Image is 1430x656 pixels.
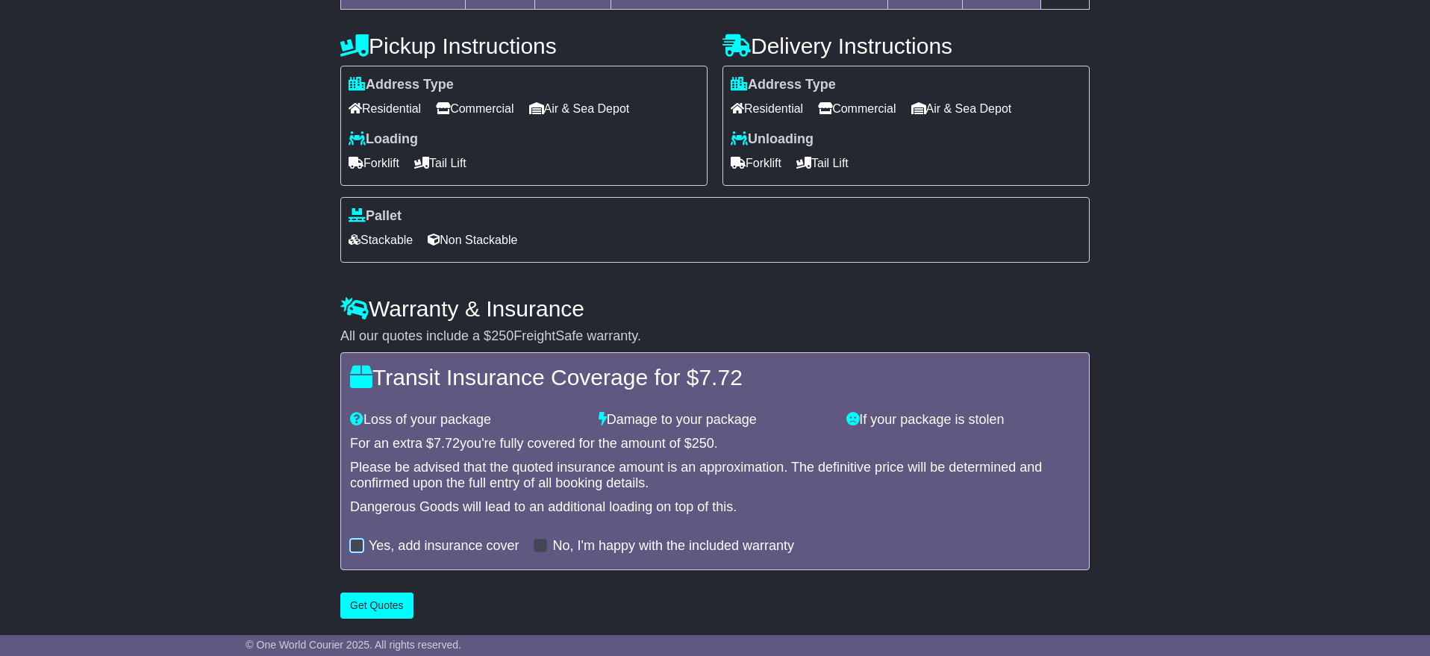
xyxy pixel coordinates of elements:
[434,436,460,451] span: 7.72
[349,131,418,148] label: Loading
[699,365,742,390] span: 7.72
[350,499,1080,516] div: Dangerous Goods will lead to an additional loading on top of this.
[350,460,1080,492] div: Please be advised that the quoted insurance amount is an approximation. The definitive price will...
[552,538,794,555] label: No, I'm happy with the included warranty
[343,412,591,428] div: Loss of your package
[692,436,714,451] span: 250
[529,97,630,120] span: Air & Sea Depot
[731,151,781,175] span: Forklift
[246,639,461,651] span: © One World Courier 2025. All rights reserved.
[349,208,402,225] label: Pallet
[349,77,454,93] label: Address Type
[731,77,836,93] label: Address Type
[428,228,517,252] span: Non Stackable
[839,412,1087,428] div: If your package is stolen
[818,97,896,120] span: Commercial
[349,151,399,175] span: Forklift
[340,593,413,619] button: Get Quotes
[436,97,513,120] span: Commercial
[731,131,814,148] label: Unloading
[731,97,803,120] span: Residential
[349,228,413,252] span: Stackable
[340,34,708,58] h4: Pickup Instructions
[491,328,513,343] span: 250
[340,296,1090,321] h4: Warranty & Insurance
[340,328,1090,345] div: All our quotes include a $ FreightSafe warranty.
[349,97,421,120] span: Residential
[722,34,1090,58] h4: Delivery Instructions
[591,412,840,428] div: Damage to your package
[350,436,1080,452] div: For an extra $ you're fully covered for the amount of $ .
[911,97,1012,120] span: Air & Sea Depot
[796,151,849,175] span: Tail Lift
[414,151,466,175] span: Tail Lift
[369,538,519,555] label: Yes, add insurance cover
[350,365,1080,390] h4: Transit Insurance Coverage for $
